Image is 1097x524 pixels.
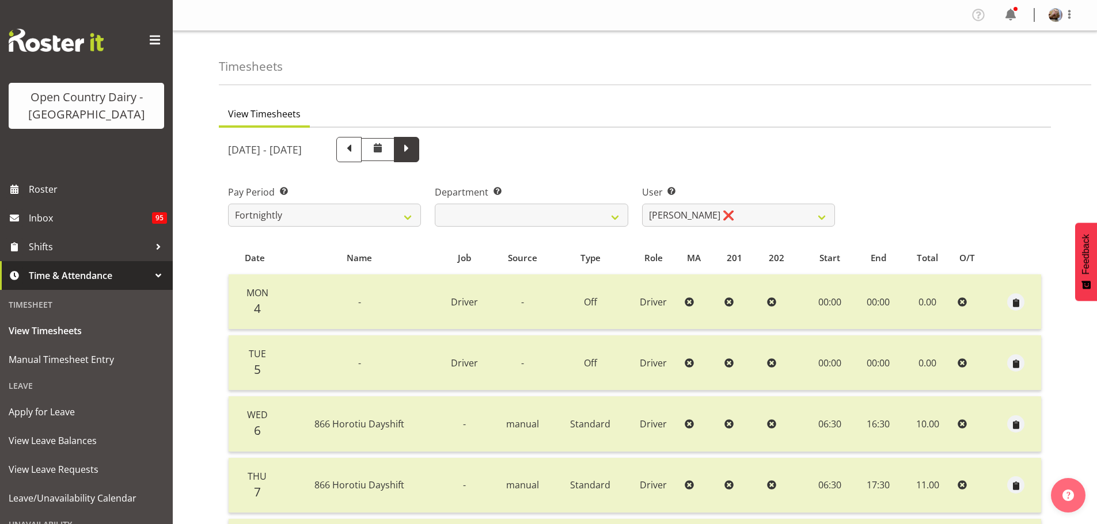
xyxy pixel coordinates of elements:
span: Start [819,251,840,265]
a: Apply for Leave [3,397,170,426]
td: Off [554,335,627,391]
img: Rosterit website logo [9,29,104,52]
span: 202 [769,251,784,265]
h5: [DATE] - [DATE] [228,143,302,156]
span: Leave/Unavailability Calendar [9,489,164,507]
span: Role [644,251,663,265]
a: Manual Timesheet Entry [3,345,170,374]
span: 866 Horotiu Dayshift [314,418,404,430]
span: 866 Horotiu Dayshift [314,479,404,491]
span: 5 [254,361,261,377]
span: Inbox [29,209,152,227]
span: manual [506,479,539,491]
span: - [358,357,361,369]
td: Off [554,274,627,330]
span: - [358,296,361,308]
span: 95 [152,212,167,224]
span: 4 [254,300,261,316]
span: Name [347,251,372,265]
span: - [463,418,466,430]
span: Driver [640,418,667,430]
span: Source [508,251,537,265]
span: manual [506,418,539,430]
span: Job [458,251,471,265]
td: 16:30 [855,396,902,452]
td: 11.00 [902,458,953,513]
td: 10.00 [902,396,953,452]
span: Total [917,251,938,265]
td: 0.00 [902,274,953,330]
span: Driver [640,479,667,491]
span: Time & Attendance [29,267,150,284]
td: 00:00 [804,274,855,330]
label: User [642,185,835,199]
span: - [521,296,524,308]
span: End [871,251,886,265]
span: Mon [246,286,268,299]
span: 7 [254,484,261,500]
td: Standard [554,396,627,452]
span: Apply for Leave [9,403,164,420]
td: 0.00 [902,335,953,391]
span: 201 [727,251,742,265]
span: Type [580,251,601,265]
h4: Timesheets [219,60,283,73]
span: - [463,479,466,491]
span: Driver [451,296,478,308]
td: 17:30 [855,458,902,513]
td: 06:30 [804,396,855,452]
span: Wed [247,408,268,421]
span: View Timesheets [228,107,301,121]
span: View Leave Requests [9,461,164,478]
div: Leave [3,374,170,397]
td: Standard [554,458,627,513]
td: 06:30 [804,458,855,513]
button: Feedback - Show survey [1075,223,1097,301]
span: Driver [451,357,478,369]
span: 6 [254,422,261,438]
a: View Leave Balances [3,426,170,455]
label: Pay Period [228,185,421,199]
a: Leave/Unavailability Calendar [3,484,170,512]
span: Tue [249,347,266,360]
img: brent-adams6c2ed5726f1d41a690d4d5a40633ac2e.png [1049,8,1062,22]
span: Feedback [1081,234,1091,274]
a: View Leave Requests [3,455,170,484]
span: Date [245,251,265,265]
span: View Timesheets [9,322,164,339]
img: help-xxl-2.png [1062,489,1074,501]
span: MA [687,251,701,265]
span: View Leave Balances [9,432,164,449]
div: Open Country Dairy - [GEOGRAPHIC_DATA] [20,89,153,123]
td: 00:00 [855,274,902,330]
span: Thu [248,470,267,483]
span: Roster [29,181,167,198]
label: Department [435,185,628,199]
span: Shifts [29,238,150,255]
td: 00:00 [855,335,902,391]
span: Manual Timesheet Entry [9,351,164,368]
span: Driver [640,357,667,369]
td: 00:00 [804,335,855,391]
span: - [521,357,524,369]
span: O/T [959,251,975,265]
a: View Timesheets [3,316,170,345]
span: Driver [640,296,667,308]
div: Timesheet [3,293,170,316]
